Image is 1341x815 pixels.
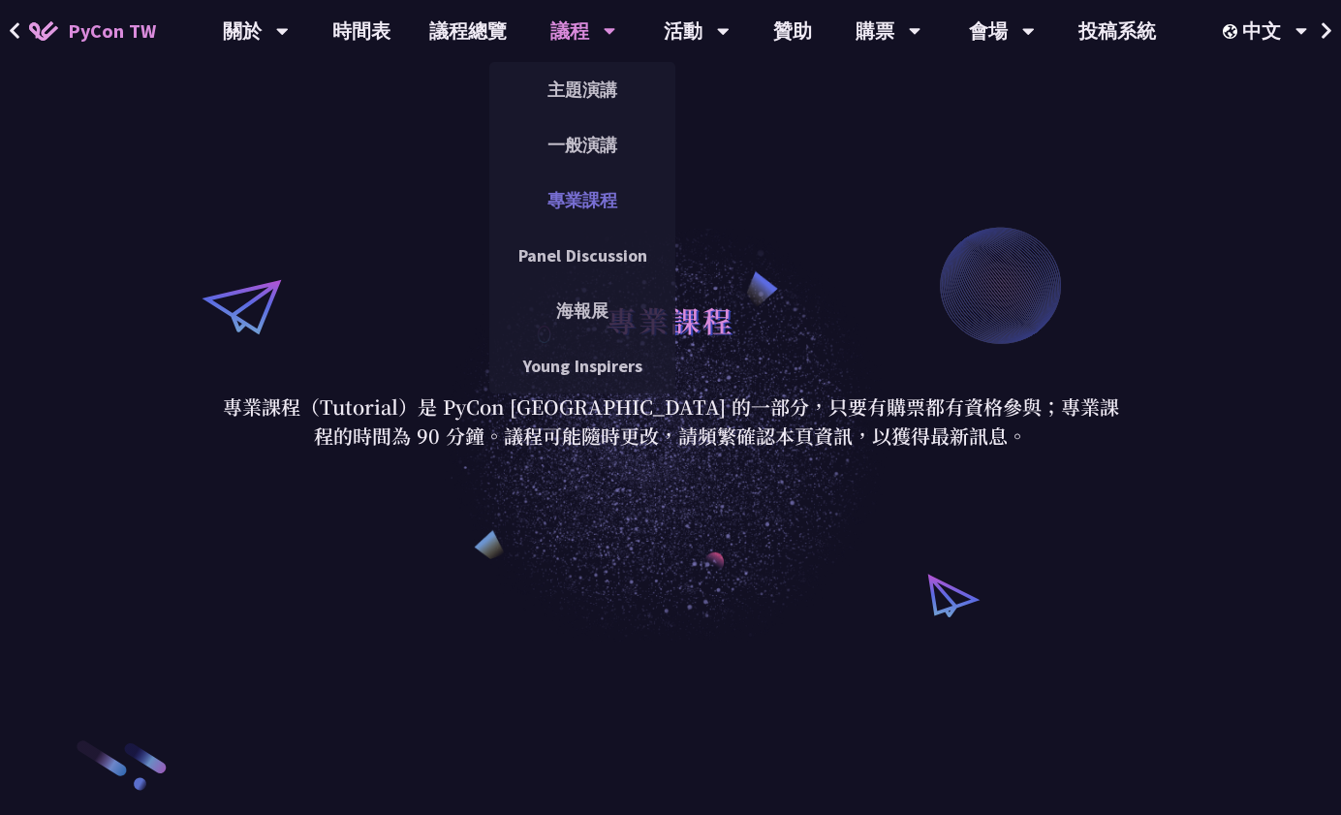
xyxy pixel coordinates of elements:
[489,288,675,333] a: 海報展
[489,343,675,389] a: Young Inspirers
[220,392,1121,451] p: 專業課程（Tutorial）是 PyCon [GEOGRAPHIC_DATA] 的一部分，只要有購票都有資格參與；專業課程的時間為 90 分鐘。議程可能隨時更改，請頻繁確認本頁資訊，以獲得最新訊息。
[1223,24,1242,39] img: Locale Icon
[68,16,156,46] span: PyCon TW
[489,67,675,112] a: 主題演講
[10,7,175,55] a: PyCon TW
[29,21,58,41] img: Home icon of PyCon TW 2025
[489,177,675,223] a: 專業課程
[489,122,675,168] a: 一般演講
[489,233,675,278] a: Panel Discussion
